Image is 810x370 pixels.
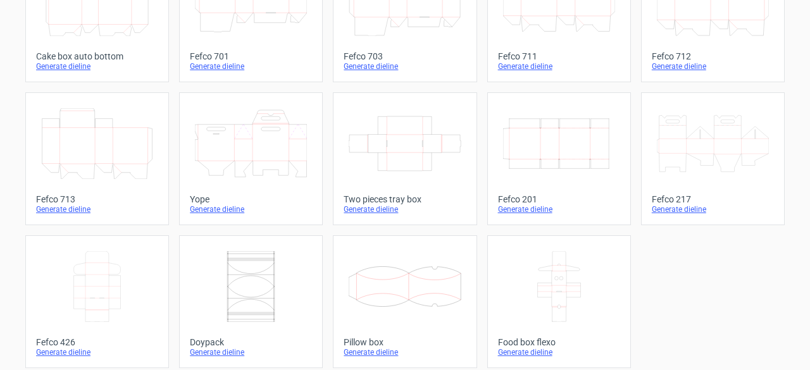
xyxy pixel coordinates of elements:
[344,347,466,357] div: Generate dieline
[344,204,466,214] div: Generate dieline
[652,61,774,71] div: Generate dieline
[25,92,169,225] a: Fefco 713Generate dieline
[36,337,158,347] div: Fefco 426
[190,61,312,71] div: Generate dieline
[652,194,774,204] div: Fefco 217
[498,61,620,71] div: Generate dieline
[36,51,158,61] div: Cake box auto bottom
[498,194,620,204] div: Fefco 201
[641,92,785,225] a: Fefco 217Generate dieline
[498,347,620,357] div: Generate dieline
[36,347,158,357] div: Generate dieline
[36,204,158,214] div: Generate dieline
[190,337,312,347] div: Doypack
[333,235,477,368] a: Pillow boxGenerate dieline
[179,92,323,225] a: YopeGenerate dieline
[498,337,620,347] div: Food box flexo
[344,61,466,71] div: Generate dieline
[652,51,774,61] div: Fefco 712
[344,194,466,204] div: Two pieces tray box
[190,347,312,357] div: Generate dieline
[36,61,158,71] div: Generate dieline
[190,204,312,214] div: Generate dieline
[344,51,466,61] div: Fefco 703
[498,204,620,214] div: Generate dieline
[25,235,169,368] a: Fefco 426Generate dieline
[190,194,312,204] div: Yope
[179,235,323,368] a: DoypackGenerate dieline
[344,337,466,347] div: Pillow box
[487,92,631,225] a: Fefco 201Generate dieline
[36,194,158,204] div: Fefco 713
[487,235,631,368] a: Food box flexoGenerate dieline
[498,51,620,61] div: Fefco 711
[190,51,312,61] div: Fefco 701
[333,92,477,225] a: Two pieces tray boxGenerate dieline
[652,204,774,214] div: Generate dieline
